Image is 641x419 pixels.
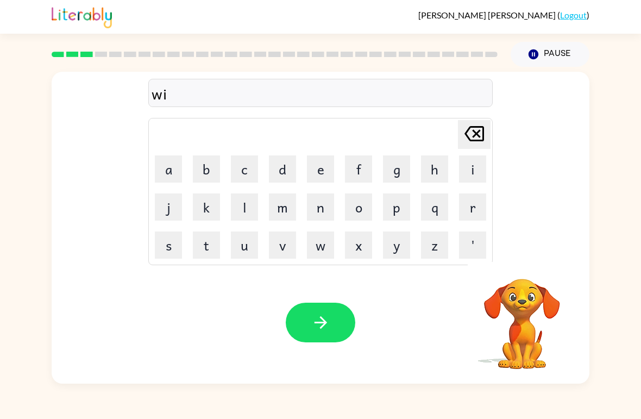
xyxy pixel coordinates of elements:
[560,10,587,20] a: Logout
[383,193,410,221] button: p
[468,262,576,371] video: Your browser must support playing .mp4 files to use Literably. Please try using another browser.
[193,193,220,221] button: k
[421,193,448,221] button: q
[231,155,258,183] button: c
[345,193,372,221] button: o
[193,155,220,183] button: b
[155,155,182,183] button: a
[269,193,296,221] button: m
[155,193,182,221] button: j
[383,232,410,259] button: y
[421,232,448,259] button: z
[269,155,296,183] button: d
[459,193,486,221] button: r
[231,232,258,259] button: u
[418,10,589,20] div: ( )
[307,193,334,221] button: n
[459,232,486,259] button: '
[511,42,589,67] button: Pause
[307,232,334,259] button: w
[345,155,372,183] button: f
[155,232,182,259] button: s
[418,10,557,20] span: [PERSON_NAME] [PERSON_NAME]
[345,232,372,259] button: x
[52,4,112,28] img: Literably
[152,82,489,105] div: wi
[421,155,448,183] button: h
[383,155,410,183] button: g
[269,232,296,259] button: v
[193,232,220,259] button: t
[459,155,486,183] button: i
[231,193,258,221] button: l
[307,155,334,183] button: e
